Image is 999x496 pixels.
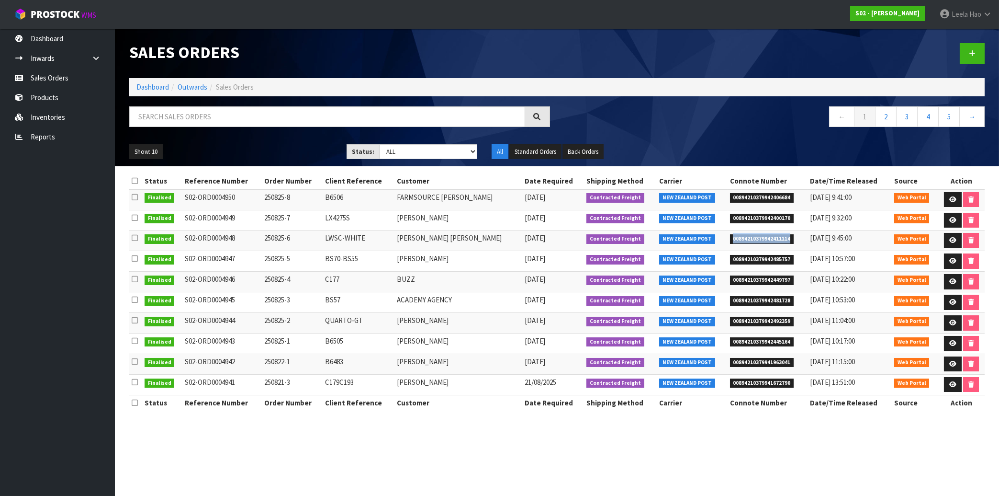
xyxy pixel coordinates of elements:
[522,173,584,189] th: Date Required
[525,213,545,222] span: [DATE]
[323,231,394,251] td: LWSC-WHITE
[896,106,918,127] a: 3
[894,234,930,244] span: Web Portal
[323,292,394,313] td: BS57
[730,276,794,285] span: 00894210379942449797
[323,313,394,334] td: QUARTO-GT
[182,173,261,189] th: Reference Number
[182,354,261,374] td: S02-ORD0004942
[730,193,794,203] span: 00894210379942406684
[81,11,96,20] small: WMS
[323,189,394,210] td: B6506
[894,214,930,223] span: Web Portal
[394,313,522,334] td: [PERSON_NAME]
[659,214,715,223] span: NEW ZEALAND POST
[262,354,323,374] td: 250822-1
[894,337,930,347] span: Web Portal
[262,251,323,272] td: 250825-5
[730,379,794,388] span: 00894210379941672790
[659,379,715,388] span: NEW ZEALAND POST
[875,106,897,127] a: 2
[659,358,715,368] span: NEW ZEALAND POST
[522,395,584,410] th: Date Required
[394,251,522,272] td: [PERSON_NAME]
[394,173,522,189] th: Customer
[262,189,323,210] td: 250825-8
[730,358,794,368] span: 00894210379941963041
[323,251,394,272] td: BS70-BS55
[323,395,394,410] th: Client Reference
[394,354,522,374] td: [PERSON_NAME]
[810,378,855,387] span: [DATE] 13:51:00
[142,173,182,189] th: Status
[525,336,545,346] span: [DATE]
[394,395,522,410] th: Customer
[938,395,985,410] th: Action
[659,276,715,285] span: NEW ZEALAND POST
[810,275,855,284] span: [DATE] 10:22:00
[917,106,939,127] a: 4
[182,292,261,313] td: S02-ORD0004945
[894,379,930,388] span: Web Portal
[586,193,644,203] span: Contracted Freight
[323,374,394,395] td: C179C193
[730,337,794,347] span: 00894210379942445164
[394,292,522,313] td: ACADEMY AGENCY
[394,374,522,395] td: [PERSON_NAME]
[182,189,261,210] td: S02-ORD0004950
[323,210,394,231] td: LX4275S
[810,357,855,366] span: [DATE] 11:15:00
[810,254,855,263] span: [DATE] 10:57:00
[145,255,175,265] span: Finalised
[894,193,930,203] span: Web Portal
[659,234,715,244] span: NEW ZEALAND POST
[894,317,930,326] span: Web Portal
[586,255,644,265] span: Contracted Freight
[142,395,182,410] th: Status
[584,173,657,189] th: Shipping Method
[586,379,644,388] span: Contracted Freight
[730,296,794,306] span: 00894210379942481728
[855,9,920,17] strong: S02 - [PERSON_NAME]
[129,144,163,160] button: Show: 10
[525,193,545,202] span: [DATE]
[145,296,175,306] span: Finalised
[892,173,938,189] th: Source
[586,337,644,347] span: Contracted Freight
[145,379,175,388] span: Finalised
[894,255,930,265] span: Web Portal
[216,82,254,92] span: Sales Orders
[31,8,79,21] span: ProStock
[525,233,545,242] span: [DATE]
[894,296,930,306] span: Web Portal
[145,214,175,223] span: Finalised
[525,357,545,366] span: [DATE]
[262,334,323,354] td: 250825-1
[525,378,556,387] span: 21/08/2025
[730,234,794,244] span: 00894210379942411114
[262,395,323,410] th: Order Number
[854,106,876,127] a: 1
[262,292,323,313] td: 250825-3
[262,210,323,231] td: 250825-7
[659,337,715,347] span: NEW ZEALAND POST
[810,295,855,304] span: [DATE] 10:53:00
[525,275,545,284] span: [DATE]
[262,272,323,292] td: 250825-4
[829,106,854,127] a: ←
[586,234,644,244] span: Contracted Freight
[657,173,727,189] th: Carrier
[659,317,715,326] span: NEW ZEALAND POST
[509,144,561,160] button: Standard Orders
[728,173,808,189] th: Connote Number
[525,316,545,325] span: [DATE]
[145,337,175,347] span: Finalised
[129,43,550,61] h1: Sales Orders
[810,336,855,346] span: [DATE] 10:17:00
[659,193,715,203] span: NEW ZEALAND POST
[394,210,522,231] td: [PERSON_NAME]
[525,295,545,304] span: [DATE]
[584,395,657,410] th: Shipping Method
[145,358,175,368] span: Finalised
[182,210,261,231] td: S02-ORD0004949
